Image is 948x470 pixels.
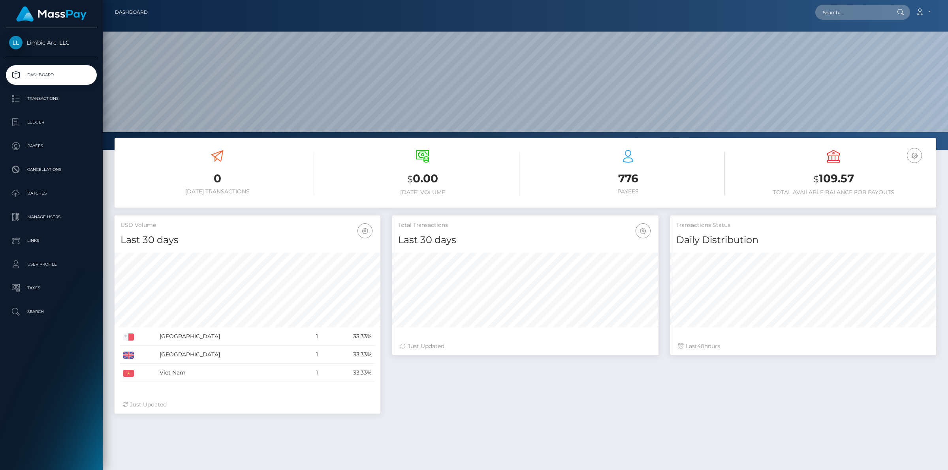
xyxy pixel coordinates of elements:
[400,342,650,350] div: Just Updated
[676,233,930,247] h4: Daily Distribution
[676,221,930,229] h5: Transactions Status
[120,233,374,247] h4: Last 30 days
[9,93,94,105] p: Transactions
[9,69,94,81] p: Dashboard
[6,89,97,109] a: Transactions
[6,231,97,251] a: Links
[9,164,94,176] p: Cancellations
[157,346,304,364] td: [GEOGRAPHIC_DATA]
[304,364,321,382] td: 1
[123,370,134,377] img: VN.png
[398,221,652,229] h5: Total Transactions
[122,401,372,409] div: Just Updated
[120,221,374,229] h5: USD Volume
[398,233,652,247] h4: Last 30 days
[9,282,94,294] p: Taxes
[304,346,321,364] td: 1
[9,36,23,49] img: Limbic Arc, LLC
[813,174,819,185] small: $
[9,187,94,199] p: Batches
[6,136,97,156] a: Payees
[9,258,94,270] p: User Profile
[6,184,97,203] a: Batches
[304,328,321,346] td: 1
[531,188,725,195] h6: Payees
[6,160,97,180] a: Cancellations
[157,364,304,382] td: Viet Nam
[6,302,97,322] a: Search
[6,255,97,274] a: User Profile
[6,278,97,298] a: Taxes
[115,4,148,21] a: Dashboard
[6,207,97,227] a: Manage Users
[326,189,519,196] h6: [DATE] Volume
[123,333,134,341] img: MT.png
[120,171,314,186] h3: 0
[326,171,519,187] h3: 0.00
[6,39,97,46] span: Limbic Arc, LLC
[737,189,930,196] h6: Total Available Balance for Payouts
[321,346,374,364] td: 33.33%
[815,5,890,20] input: Search...
[531,171,725,186] h3: 776
[737,171,930,187] h3: 109.57
[9,306,94,318] p: Search
[321,328,374,346] td: 33.33%
[407,174,413,185] small: $
[9,211,94,223] p: Manage Users
[6,112,97,132] a: Ledger
[9,140,94,152] p: Payees
[120,188,314,195] h6: [DATE] Transactions
[697,343,704,350] span: 48
[6,65,97,85] a: Dashboard
[123,352,134,359] img: GB.png
[157,328,304,346] td: [GEOGRAPHIC_DATA]
[678,342,928,350] div: Last hours
[321,364,374,382] td: 33.33%
[9,116,94,128] p: Ledger
[16,6,87,22] img: MassPay Logo
[9,235,94,247] p: Links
